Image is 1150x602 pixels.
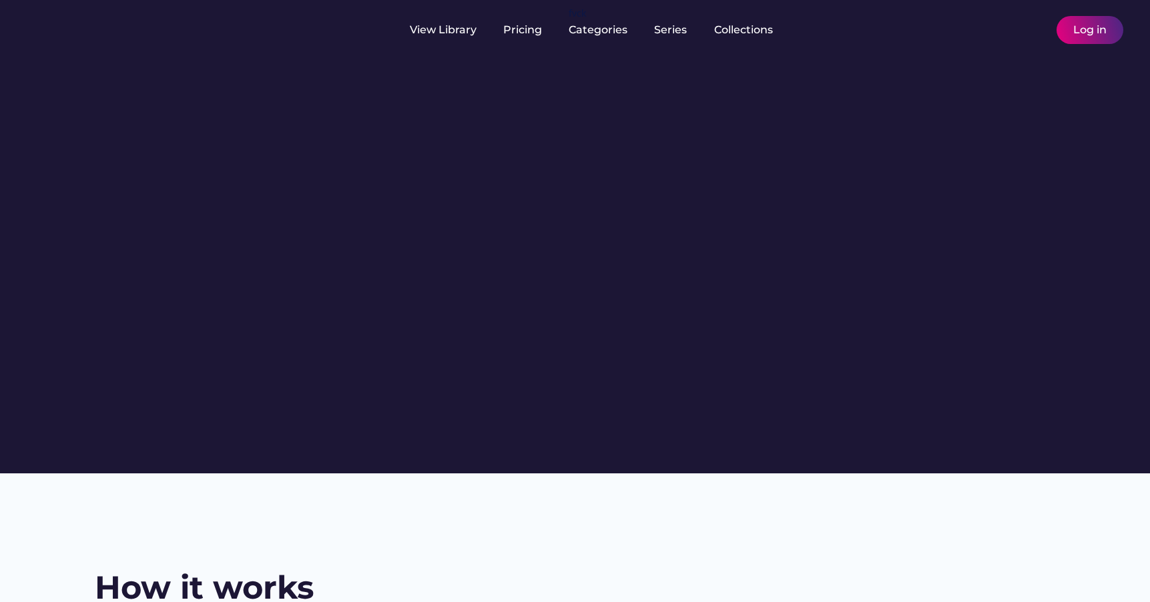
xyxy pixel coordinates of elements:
img: yH5BAEAAAAALAAAAAABAAEAAAIBRAA7 [27,15,132,42]
div: View Library [410,23,477,37]
img: yH5BAEAAAAALAAAAAABAAEAAAIBRAA7 [154,22,170,38]
img: yH5BAEAAAAALAAAAAABAAEAAAIBRAA7 [1027,22,1043,38]
div: Collections [714,23,773,37]
img: yH5BAEAAAAALAAAAAABAAEAAAIBRAA7 [1004,22,1021,38]
div: Pricing [503,23,542,37]
div: Categories [569,23,627,37]
div: fvck [569,7,586,20]
div: Log in [1073,23,1107,37]
div: Series [654,23,687,37]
